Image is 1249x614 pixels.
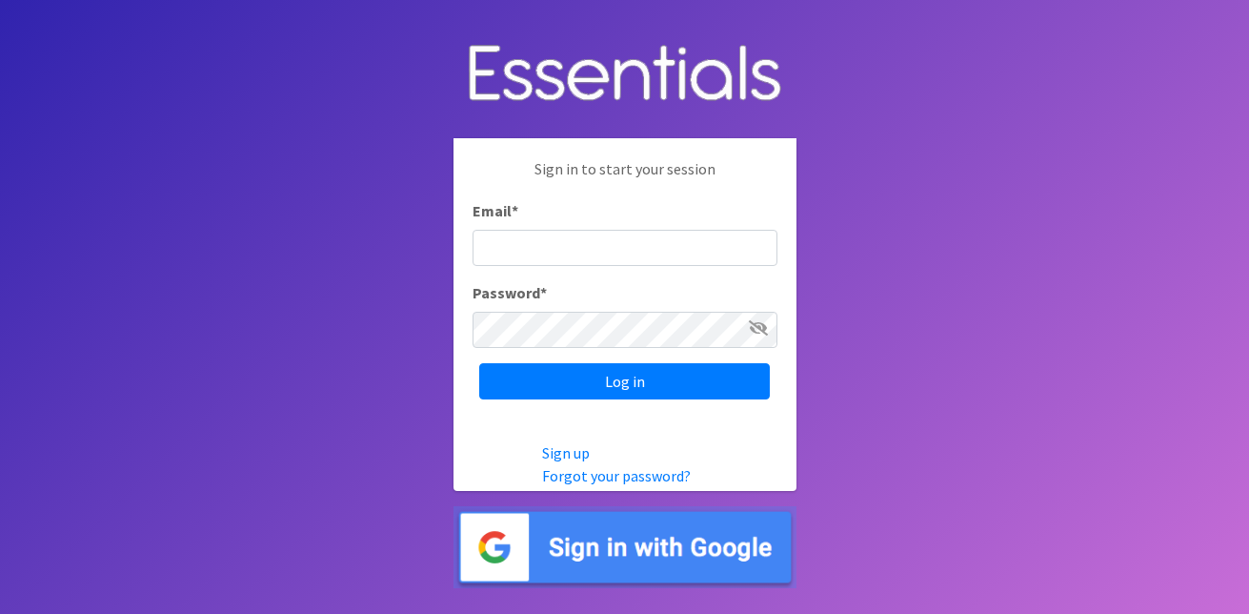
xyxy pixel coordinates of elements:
label: Email [473,199,518,222]
input: Log in [479,363,770,399]
img: Sign in with Google [453,506,796,589]
img: Human Essentials [453,26,796,124]
p: Sign in to start your session [473,157,777,199]
a: Sign up [542,443,590,462]
label: Password [473,281,547,304]
abbr: required [540,283,547,302]
a: Forgot your password? [542,466,691,485]
abbr: required [512,201,518,220]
